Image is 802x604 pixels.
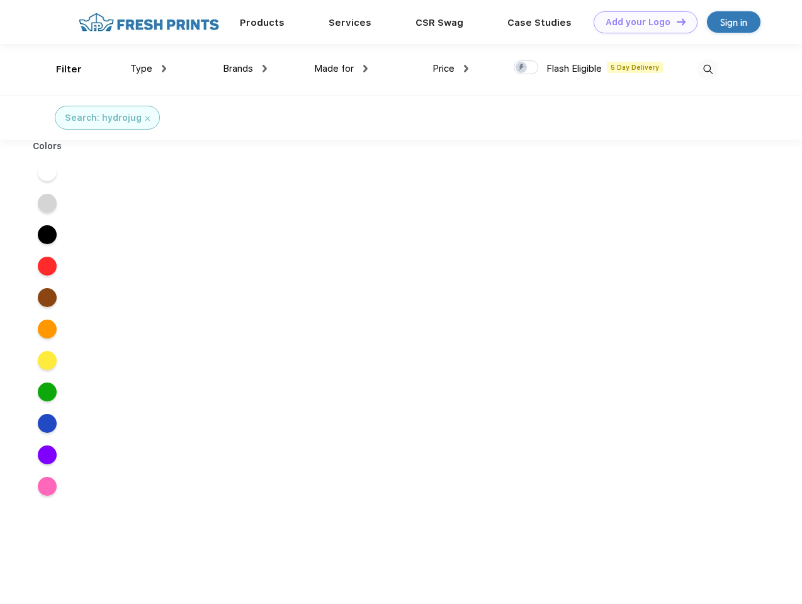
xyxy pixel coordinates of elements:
[56,62,82,77] div: Filter
[464,65,468,72] img: dropdown.png
[363,65,368,72] img: dropdown.png
[162,65,166,72] img: dropdown.png
[546,63,602,74] span: Flash Eligible
[607,62,663,73] span: 5 Day Delivery
[130,63,152,74] span: Type
[314,63,354,74] span: Made for
[698,59,718,80] img: desktop_search.svg
[606,17,670,28] div: Add your Logo
[432,63,455,74] span: Price
[65,111,142,125] div: Search: hydrojug
[707,11,760,33] a: Sign in
[720,15,747,30] div: Sign in
[677,18,686,25] img: DT
[263,65,267,72] img: dropdown.png
[145,116,150,121] img: filter_cancel.svg
[240,17,285,28] a: Products
[75,11,223,33] img: fo%20logo%202.webp
[223,63,253,74] span: Brands
[23,140,72,153] div: Colors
